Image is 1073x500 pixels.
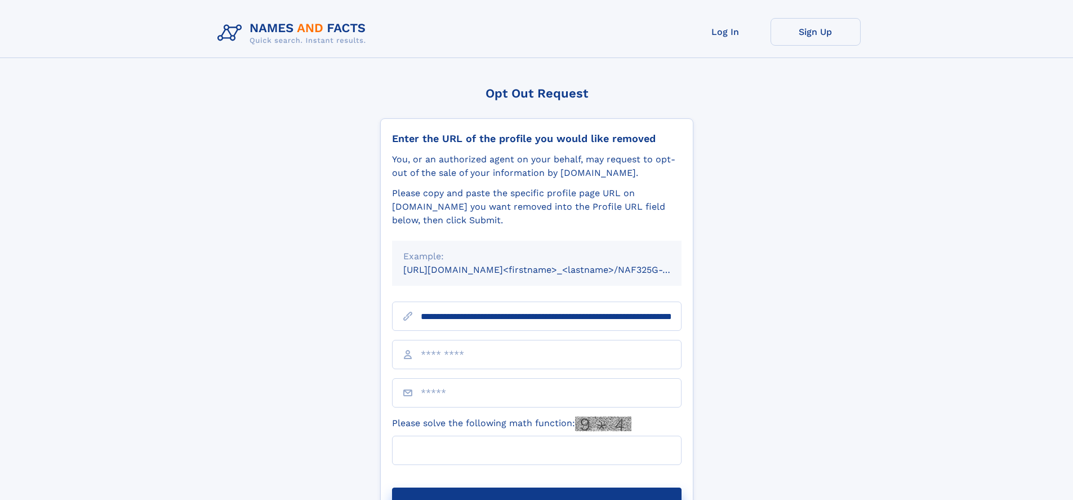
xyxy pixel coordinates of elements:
[403,250,670,263] div: Example:
[392,153,682,180] div: You, or an authorized agent on your behalf, may request to opt-out of the sale of your informatio...
[392,132,682,145] div: Enter the URL of the profile you would like removed
[213,18,375,48] img: Logo Names and Facts
[771,18,861,46] a: Sign Up
[392,417,631,431] label: Please solve the following math function:
[403,264,703,275] small: [URL][DOMAIN_NAME]<firstname>_<lastname>/NAF325G-xxxxxxxx
[680,18,771,46] a: Log In
[392,187,682,227] div: Please copy and paste the specific profile page URL on [DOMAIN_NAME] you want removed into the Pr...
[380,86,693,100] div: Opt Out Request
